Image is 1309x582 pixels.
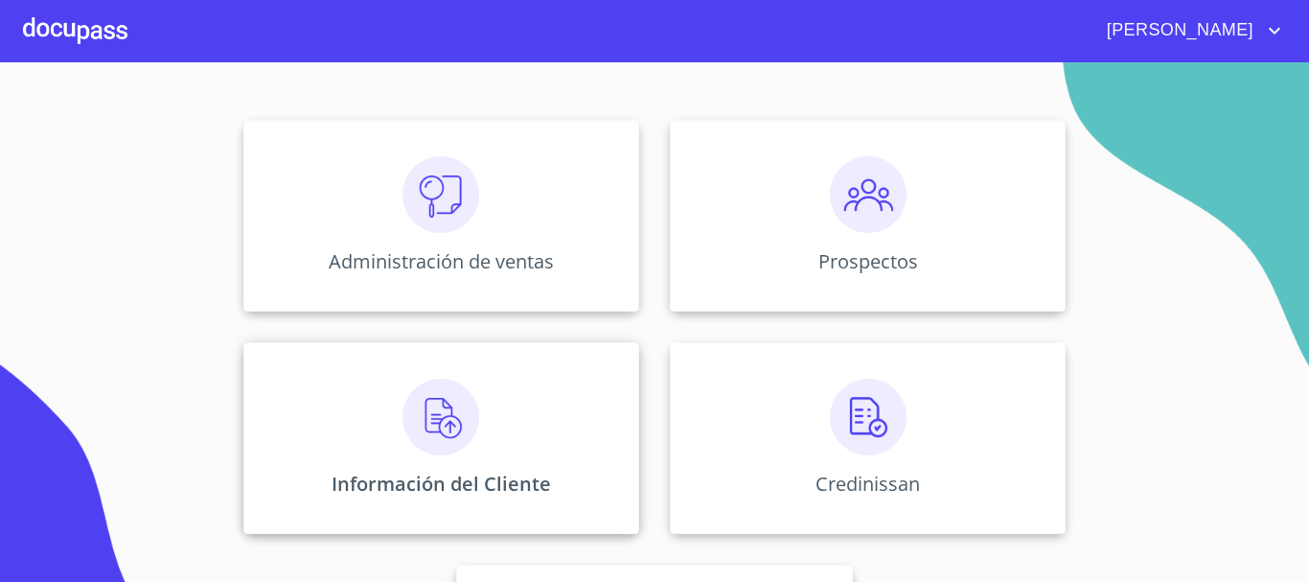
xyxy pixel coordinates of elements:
img: verificacion.png [830,379,907,455]
img: consulta.png [402,156,479,233]
p: Información del Cliente [332,471,551,497]
p: Credinissan [815,471,920,497]
img: prospectos.png [830,156,907,233]
button: account of current user [1092,15,1286,46]
img: carga.png [402,379,479,455]
span: [PERSON_NAME] [1092,15,1263,46]
p: Administración de ventas [329,248,554,274]
p: Prospectos [818,248,918,274]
